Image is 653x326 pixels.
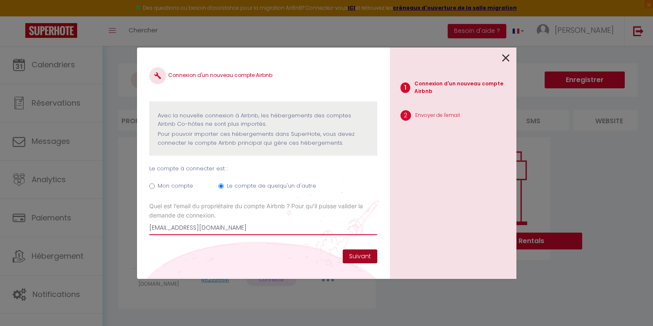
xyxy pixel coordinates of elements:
[149,201,377,220] label: Quel est l’email du propriétaire du compte Airbnb ? Pour qu’il puisse valider la demande de conne...
[158,111,368,129] p: Avec la nouvelle connexion à Airbnb, les hébergements des comptes Airbnb Co-hôtes ne sont plus im...
[400,82,411,93] span: 1
[158,182,193,190] label: Mon compte
[414,80,516,96] p: Connexion d'un nouveau compte Airbnb
[400,110,411,121] span: 2
[158,130,368,147] p: Pour pouvoir importer ces hébergements dans SuperHote, vous devez connecter le compte Airbnb prin...
[7,3,32,29] button: Ouvrir le widget de chat LiveChat
[415,111,460,119] p: Envoyer de l'email
[227,182,316,190] label: Le compte de quelqu'un d'autre
[149,67,377,84] h4: Connexion d'un nouveau compte Airbnb
[343,249,377,264] button: Suivant
[149,164,377,173] p: Le compte à connecter est :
